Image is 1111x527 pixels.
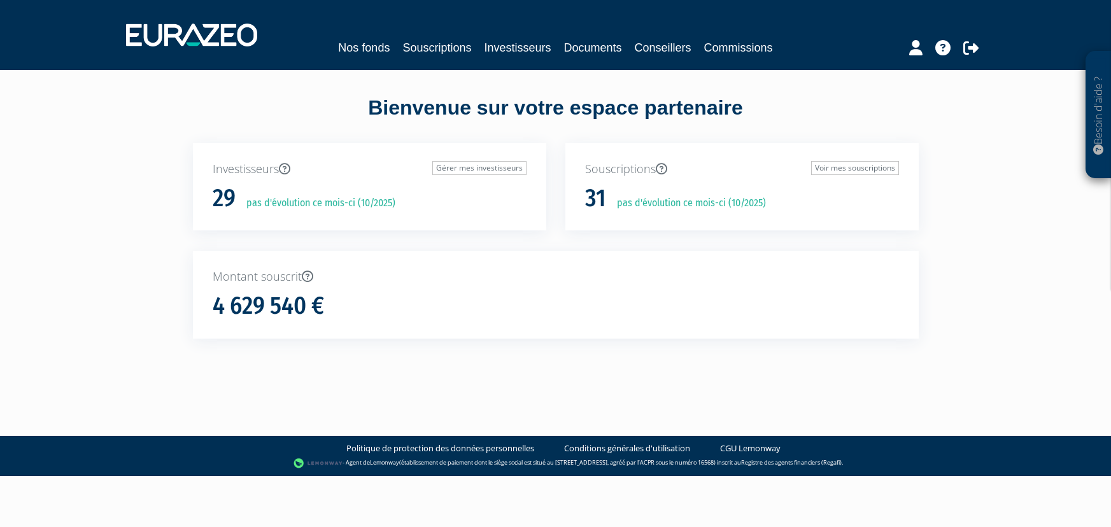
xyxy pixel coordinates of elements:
a: Investisseurs [484,39,551,57]
h1: 4 629 540 € [213,293,324,320]
a: CGU Lemonway [720,442,781,454]
h1: 31 [585,185,606,212]
a: Commissions [704,39,773,57]
a: Conditions générales d'utilisation [564,442,690,454]
p: Besoin d'aide ? [1091,58,1106,172]
a: Conseillers [635,39,691,57]
p: Montant souscrit [213,269,899,285]
img: 1732889491-logotype_eurazeo_blanc_rvb.png [126,24,257,46]
p: Souscriptions [585,161,899,178]
div: - Agent de (établissement de paiement dont le siège social est situé au [STREET_ADDRESS], agréé p... [13,457,1098,470]
a: Documents [564,39,622,57]
a: Souscriptions [402,39,471,57]
p: Investisseurs [213,161,527,178]
a: Nos fonds [338,39,390,57]
a: Voir mes souscriptions [811,161,899,175]
a: Gérer mes investisseurs [432,161,527,175]
p: pas d'évolution ce mois-ci (10/2025) [237,196,395,211]
div: Bienvenue sur votre espace partenaire [183,94,928,143]
a: Politique de protection des données personnelles [346,442,534,454]
a: Registre des agents financiers (Regafi) [741,458,842,467]
p: pas d'évolution ce mois-ci (10/2025) [608,196,766,211]
img: logo-lemonway.png [294,457,343,470]
a: Lemonway [370,458,399,467]
h1: 29 [213,185,236,212]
